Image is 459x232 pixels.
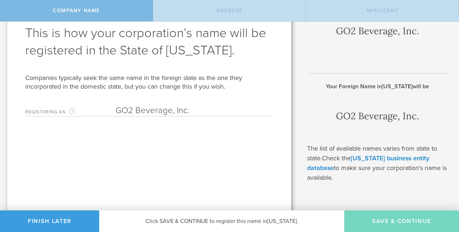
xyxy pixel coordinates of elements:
div: GO2 Beverage, Inc. [307,23,448,39]
iframe: Chat Widget [423,176,459,210]
h1: This is how your corporation’s name will be registered in the State of [US_STATE]. [25,24,273,59]
div: GO2 Beverage, Inc. [307,108,448,124]
h2: Your Foreign Name in will be [307,82,448,90]
input: Required [115,105,273,116]
p: The list of available names varies from state to state. [307,144,448,183]
div: Companies typically seek the same name in the foreign state as the one they incorporated in the d... [25,73,273,91]
label: Registering as [25,108,115,116]
button: Save & Continue [344,210,459,232]
div: Click SAVE & CONTINUE to register this name in . [99,210,344,232]
span: Address [216,8,242,14]
span: [US_STATE] [382,83,412,90]
span: Applicant [366,8,398,14]
span: Check the to make sure your corporation's name is available. [307,154,447,182]
span: [US_STATE] [267,218,297,225]
span: Company Name [53,8,100,14]
a: [US_STATE] business entity database [307,154,429,172]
